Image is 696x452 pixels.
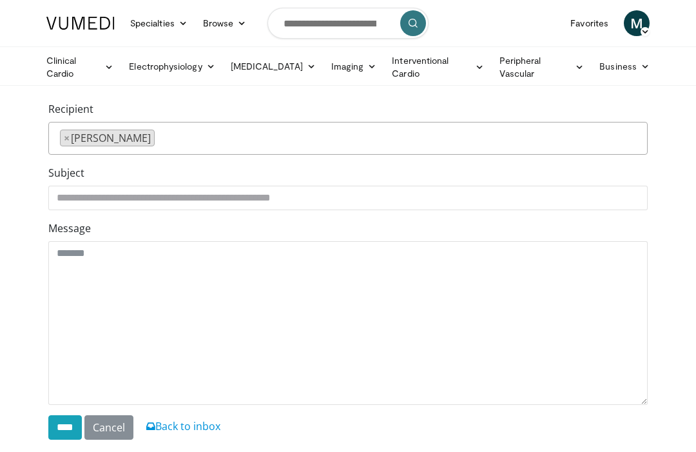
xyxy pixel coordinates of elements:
[39,54,121,80] a: Clinical Cardio
[492,54,592,80] a: Peripheral Vascular
[324,54,385,79] a: Imaging
[384,54,492,80] a: Interventional Cardio
[195,10,255,36] a: Browse
[48,221,91,236] label: Message
[84,415,133,440] a: Cancel
[60,130,155,146] li: Mahmood Razavi
[64,130,70,146] span: ×
[592,54,657,79] a: Business
[46,17,115,30] img: VuMedi Logo
[563,10,616,36] a: Favorites
[48,165,84,181] label: Subject
[121,54,222,79] a: Electrophysiology
[624,10,650,36] a: M
[122,10,195,36] a: Specialties
[267,8,429,39] input: Search topics, interventions
[146,419,220,433] a: Back to inbox
[48,101,93,117] label: Recipient
[223,54,324,79] a: [MEDICAL_DATA]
